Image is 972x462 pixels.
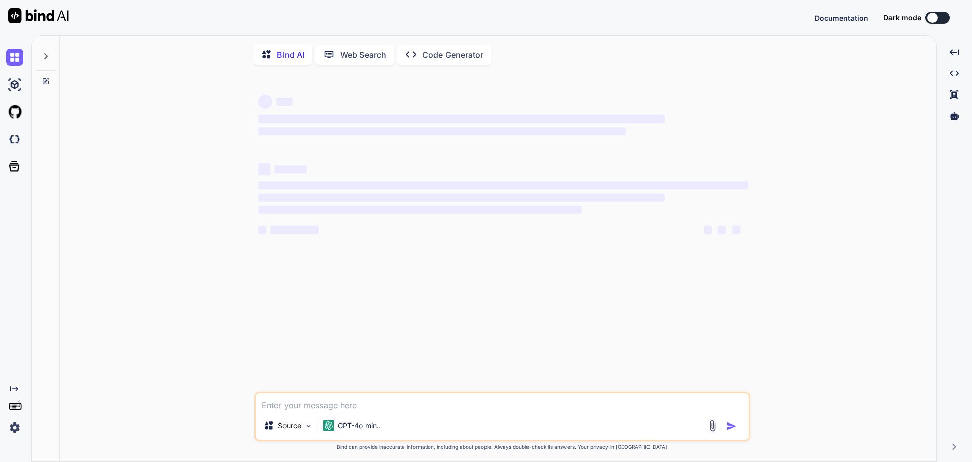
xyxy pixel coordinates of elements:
[8,8,69,23] img: Bind AI
[6,103,23,121] img: githubLight
[277,49,304,61] p: Bind AI
[258,194,665,202] span: ‌
[276,98,293,106] span: ‌
[883,13,921,23] span: Dark mode
[270,226,319,234] span: ‌
[726,421,737,431] img: icon
[6,49,23,66] img: chat
[6,76,23,93] img: ai-studio
[254,443,750,451] p: Bind can provide inaccurate information, including about people. Always double-check its answers....
[422,49,483,61] p: Code Generator
[6,131,23,148] img: darkCloudIdeIcon
[732,226,740,234] span: ‌
[258,206,582,214] span: ‌
[323,420,334,431] img: GPT-4o mini
[278,420,301,431] p: Source
[704,226,712,234] span: ‌
[718,226,726,234] span: ‌
[6,419,23,436] img: settings
[258,95,272,109] span: ‌
[815,14,868,22] span: Documentation
[338,420,381,431] p: GPT-4o min..
[258,226,266,234] span: ‌
[815,13,868,23] button: Documentation
[258,181,748,189] span: ‌
[340,49,386,61] p: Web Search
[304,421,313,430] img: Pick Models
[258,127,626,135] span: ‌
[274,165,307,173] span: ‌
[258,163,270,175] span: ‌
[707,420,718,432] img: attachment
[258,115,665,123] span: ‌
